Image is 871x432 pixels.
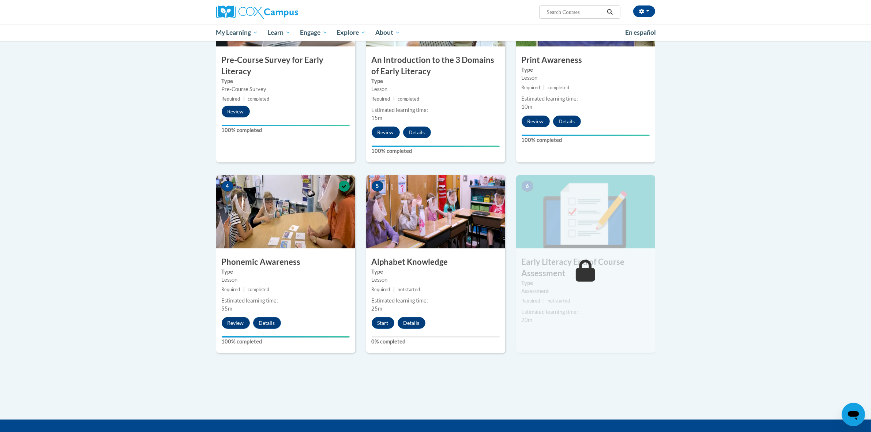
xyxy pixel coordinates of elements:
h3: Pre-Course Survey for Early Literacy [216,55,355,77]
a: En español [620,25,661,40]
label: 100% completed [522,136,650,144]
button: Details [253,317,281,329]
iframe: Button to launch messaging window [842,403,865,426]
label: Type [522,66,650,74]
div: Estimated learning time: [522,308,650,316]
label: Type [222,77,350,85]
h3: Alphabet Knowledge [366,256,505,268]
span: 25m [372,305,383,312]
label: 100% completed [372,147,500,155]
span: En español [625,29,656,36]
label: 100% completed [222,338,350,346]
div: Lesson [222,276,350,284]
img: Cox Campus [216,5,298,19]
button: Start [372,317,394,329]
span: My Learning [216,28,258,37]
label: Type [372,268,500,276]
span: Required [522,85,540,90]
a: My Learning [211,24,263,41]
span: Learn [267,28,290,37]
button: Review [522,116,550,127]
label: 100% completed [222,126,350,134]
span: 55m [222,305,233,312]
span: completed [248,96,269,102]
label: 0% completed [372,338,500,346]
span: Required [222,96,240,102]
span: Required [222,287,240,292]
span: 20m [522,317,533,323]
a: Explore [332,24,371,41]
button: Details [553,116,581,127]
div: Estimated learning time: [372,106,500,114]
span: 4 [222,181,233,192]
span: not started [398,287,420,292]
span: 15m [372,115,383,121]
button: Search [604,8,615,16]
button: Review [222,317,250,329]
h3: Early Literacy End of Course Assessment [516,256,655,279]
input: Search Courses [546,8,604,16]
div: Your progress [222,336,350,338]
button: Details [403,127,431,138]
a: Engage [295,24,332,41]
h3: An Introduction to the 3 Domains of Early Literacy [366,55,505,77]
img: Course Image [216,175,355,248]
div: Estimated learning time: [222,297,350,305]
button: Review [222,106,250,117]
div: Main menu [205,24,666,41]
div: Estimated learning time: [372,297,500,305]
div: Pre-Course Survey [222,85,350,93]
div: Your progress [222,125,350,126]
a: About [371,24,405,41]
span: Required [372,287,390,292]
img: Course Image [516,175,655,248]
span: Explore [337,28,366,37]
div: Lesson [522,74,650,82]
span: Engage [300,28,327,37]
label: Type [372,77,500,85]
a: Cox Campus [216,5,355,19]
span: | [393,96,395,102]
a: Learn [263,24,295,41]
label: Type [222,268,350,276]
span: Required [372,96,390,102]
span: Required [522,298,540,304]
div: Your progress [522,135,650,136]
span: 5 [372,181,383,192]
span: | [543,85,545,90]
img: Course Image [366,175,505,248]
span: | [243,287,245,292]
span: 6 [522,181,533,192]
span: 10m [522,104,533,110]
span: completed [248,287,269,292]
div: Estimated learning time: [522,95,650,103]
div: Assessment [522,287,650,295]
span: not started [548,298,570,304]
span: | [543,298,545,304]
h3: Phonemic Awareness [216,256,355,268]
button: Account Settings [633,5,655,17]
span: | [393,287,395,292]
span: completed [548,85,569,90]
h3: Print Awareness [516,55,655,66]
div: Lesson [372,85,500,93]
span: completed [398,96,419,102]
button: Details [398,317,425,329]
button: Review [372,127,400,138]
span: | [243,96,245,102]
div: Lesson [372,276,500,284]
div: Your progress [372,146,500,147]
label: Type [522,279,650,287]
span: About [375,28,400,37]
